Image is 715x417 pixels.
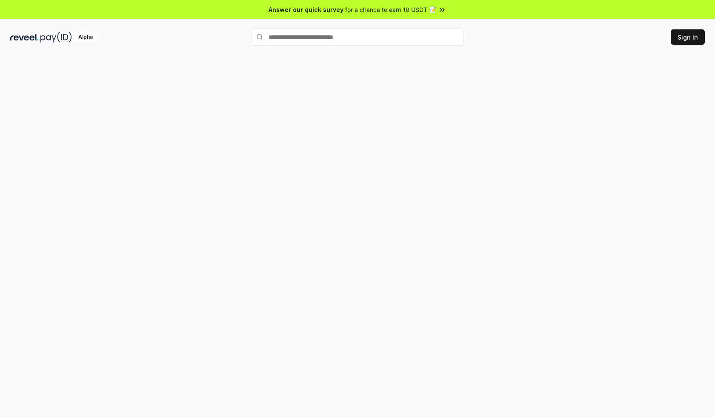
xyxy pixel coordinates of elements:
[671,29,705,45] button: Sign In
[74,32,97,43] div: Alpha
[10,32,39,43] img: reveel_dark
[40,32,72,43] img: pay_id
[269,5,343,14] span: Answer our quick survey
[345,5,436,14] span: for a chance to earn 10 USDT 📝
